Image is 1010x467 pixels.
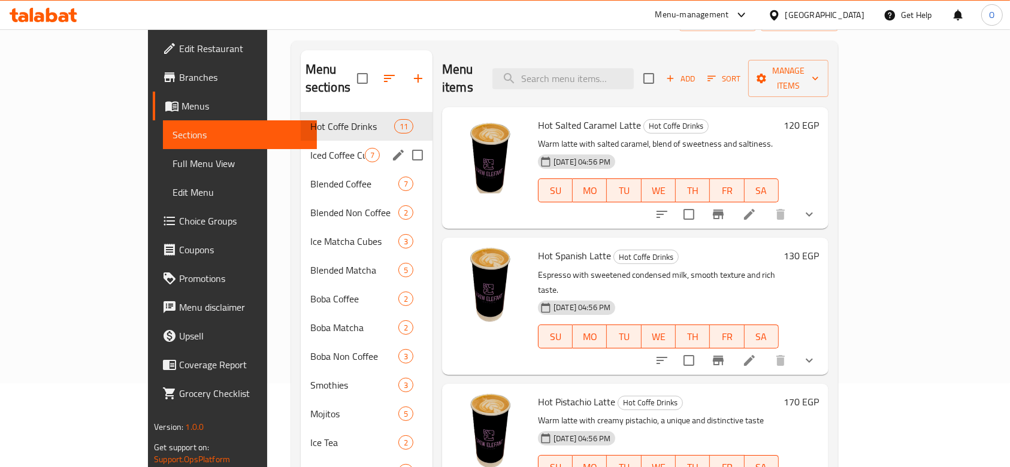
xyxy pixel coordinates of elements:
[748,60,828,97] button: Manage items
[766,346,795,375] button: delete
[802,353,817,368] svg: Show Choices
[758,63,819,93] span: Manage items
[543,328,568,345] span: SU
[163,149,317,178] a: Full Menu View
[179,300,307,314] span: Menu disclaimer
[704,200,733,229] button: Branch-specific-item
[612,328,636,345] span: TU
[154,439,209,455] span: Get support on:
[655,8,729,22] div: Menu-management
[661,69,700,88] button: Add
[643,119,709,134] div: Hot Coffe Drinks
[681,328,705,345] span: TH
[607,178,641,202] button: TU
[153,350,317,379] a: Coverage Report
[154,451,230,467] a: Support.OpsPlatform
[301,256,433,284] div: Blended Matcha5
[452,117,528,193] img: Hot Salted Caramel Latte
[795,346,824,375] button: show more
[153,264,317,293] a: Promotions
[707,72,740,86] span: Sort
[618,396,683,410] div: Hot Coffe Drinks
[179,70,307,84] span: Branches
[749,182,774,199] span: SA
[704,346,733,375] button: Branch-specific-item
[389,146,407,164] button: edit
[676,178,710,202] button: TH
[766,200,795,229] button: delete
[310,205,398,220] div: Blended Non Coffee
[646,328,671,345] span: WE
[404,64,433,93] button: Add section
[179,357,307,372] span: Coverage Report
[310,378,398,392] span: Smothies
[301,313,433,342] div: Boba Matcha2
[614,250,678,264] span: Hot Coffe Drinks
[398,292,413,306] div: items
[394,119,413,134] div: items
[179,386,307,401] span: Grocery Checklist
[301,371,433,399] div: Smothies3
[375,64,404,93] span: Sort sections
[301,342,433,371] div: Boba Non Coffee3
[398,407,413,421] div: items
[153,92,317,120] a: Menus
[399,293,413,305] span: 2
[179,329,307,343] span: Upsell
[399,178,413,190] span: 7
[642,178,676,202] button: WE
[613,250,679,264] div: Hot Coffe Drinks
[648,200,676,229] button: sort-choices
[398,320,413,335] div: items
[163,120,317,149] a: Sections
[646,182,671,199] span: WE
[784,247,819,264] h6: 130 EGP
[399,351,413,362] span: 3
[398,378,413,392] div: items
[310,263,398,277] span: Blended Matcha
[310,349,398,363] span: Boba Non Coffee
[163,178,317,207] a: Edit Menu
[642,325,676,348] button: WE
[538,178,573,202] button: SU
[492,68,634,89] input: search
[398,263,413,277] div: items
[549,302,615,313] span: [DATE] 04:56 PM
[399,265,413,276] span: 5
[399,380,413,391] span: 3
[399,322,413,333] span: 2
[704,69,743,88] button: Sort
[700,69,748,88] span: Sort items
[365,150,379,161] span: 7
[310,407,398,421] div: Mojitos
[310,119,394,134] span: Hot Coffe Drinks
[452,247,528,324] img: Hot Spanish Latte
[399,408,413,420] span: 5
[607,325,641,348] button: TU
[301,399,433,428] div: Mojitos5
[310,148,365,162] div: Iced Coffee Cubes
[310,320,398,335] div: Boba Matcha
[399,437,413,448] span: 2
[676,202,701,227] span: Select to update
[301,198,433,227] div: Blended Non Coffee2
[399,236,413,247] span: 3
[179,271,307,286] span: Promotions
[676,325,710,348] button: TH
[802,207,817,222] svg: Show Choices
[153,322,317,350] a: Upsell
[715,182,739,199] span: FR
[549,433,615,444] span: [DATE] 04:56 PM
[310,435,398,450] span: Ice Tea
[577,328,602,345] span: MO
[549,156,615,168] span: [DATE] 04:56 PM
[306,60,357,96] h2: Menu sections
[301,227,433,256] div: Ice Matcha Cubes3
[153,207,317,235] a: Choice Groups
[742,353,757,368] a: Edit menu item
[784,117,819,134] h6: 120 EGP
